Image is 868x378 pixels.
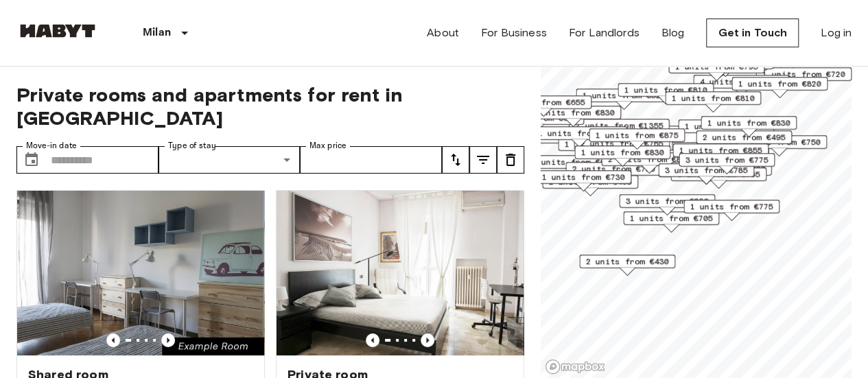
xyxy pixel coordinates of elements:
[481,25,547,41] a: For Business
[469,146,497,174] button: tune
[679,144,762,156] span: 1 units from €855
[565,162,661,183] div: Map marker
[762,68,845,80] span: 1 units from €720
[585,255,669,268] span: 2 units from €430
[671,162,772,183] div: Map marker
[421,333,434,347] button: Previous image
[701,116,797,137] div: Map marker
[535,170,631,191] div: Map marker
[576,88,672,110] div: Map marker
[683,200,779,221] div: Map marker
[537,127,621,139] span: 1 units from €685
[582,89,666,102] span: 1 units from €520
[106,333,120,347] button: Previous image
[442,146,469,174] button: tune
[679,153,775,174] div: Map marker
[502,96,585,108] span: 1 units from €655
[707,117,790,129] span: 1 units from €830
[168,140,216,152] label: Type of stay
[579,255,675,276] div: Map marker
[623,211,719,233] div: Map marker
[629,212,713,224] span: 1 units from €705
[658,163,754,185] div: Map marker
[671,92,755,104] span: 1 units from €810
[16,83,524,130] span: Private rooms and apartments for rent in [GEOGRAPHIC_DATA]
[668,60,764,81] div: Map marker
[595,129,679,141] span: 1 units from €875
[678,119,774,141] div: Map marker
[685,154,769,166] span: 3 units from €775
[545,359,605,375] a: Mapbox logo
[738,78,821,90] span: 1 units from €820
[143,25,171,41] p: Milan
[541,171,625,183] span: 1 units from €730
[531,106,615,119] span: 2 units from €830
[366,333,379,347] button: Previous image
[569,119,670,140] div: Map marker
[677,168,760,180] span: 6 units from €765
[696,130,792,152] div: Map marker
[690,200,773,213] span: 1 units from €775
[675,60,758,73] span: 1 units from €795
[661,25,685,41] a: Blog
[309,140,347,152] label: Max price
[572,163,655,175] span: 2 units from €730
[161,333,175,347] button: Previous image
[580,146,664,158] span: 1 units from €830
[574,145,670,167] div: Map marker
[699,75,783,88] span: 4 units from €735
[525,155,621,176] div: Map marker
[821,25,852,41] a: Log in
[575,119,664,132] span: 2 units from €1355
[497,146,524,174] button: tune
[531,156,615,168] span: 1 units from €695
[625,195,709,207] span: 3 units from €830
[495,95,591,117] div: Map marker
[618,83,714,104] div: Map marker
[672,143,769,165] div: Map marker
[427,25,459,41] a: About
[569,25,640,41] a: For Landlords
[737,136,821,148] span: 2 units from €750
[664,164,748,176] span: 3 units from €785
[706,19,799,47] a: Get in Touch
[619,194,715,215] div: Map marker
[731,77,828,98] div: Map marker
[18,146,45,174] button: Choose date
[624,84,707,96] span: 1 units from €810
[17,191,264,355] img: Marketing picture of unit IT-14-029-003-04H
[558,137,654,158] div: Map marker
[531,126,627,147] div: Map marker
[589,128,685,150] div: Map marker
[755,67,852,88] div: Map marker
[702,131,786,143] span: 2 units from €495
[277,191,524,355] img: Marketing picture of unit IT-14-022-001-03H
[16,24,99,38] img: Habyt
[684,120,768,132] span: 1 units from €785
[26,140,77,152] label: Move-in date
[665,91,761,113] div: Map marker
